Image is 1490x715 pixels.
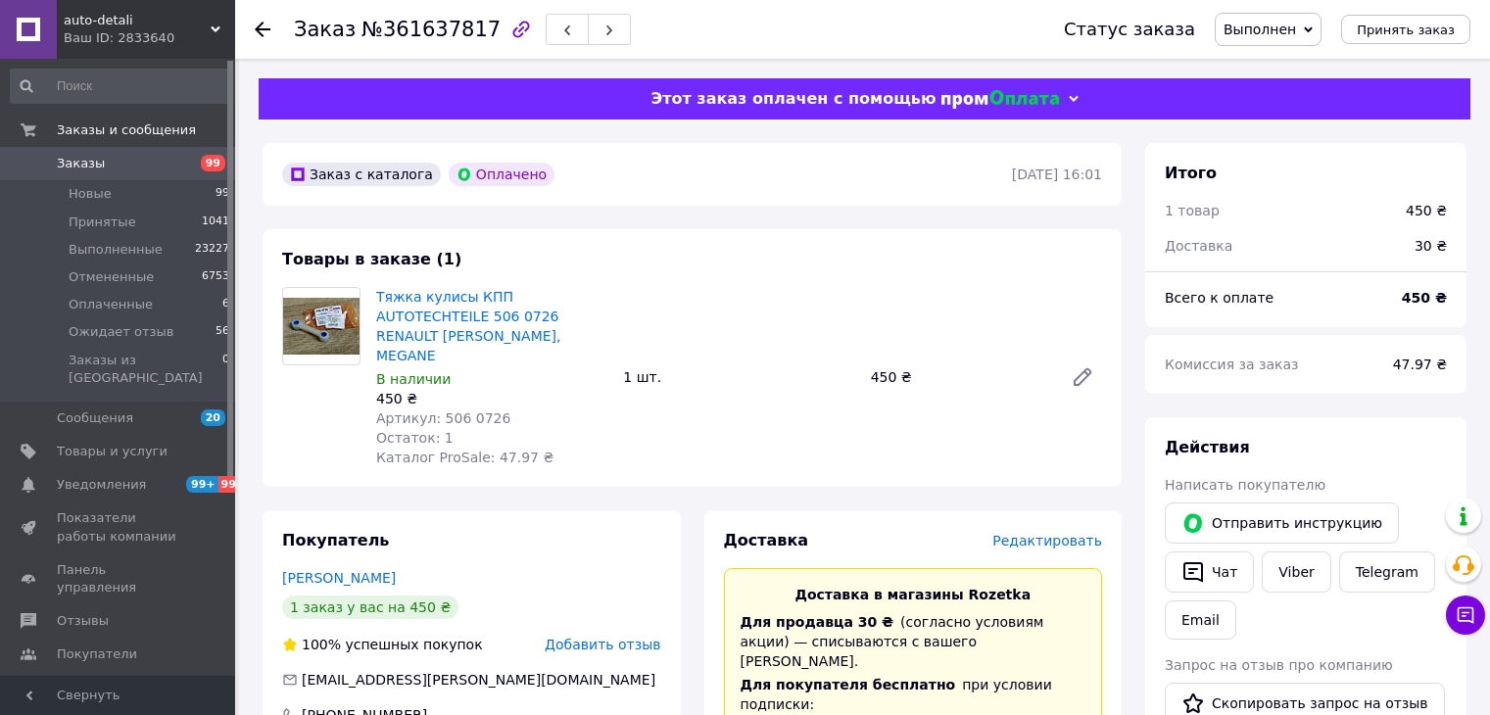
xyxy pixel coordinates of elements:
[57,476,146,494] span: Уведомления
[1165,600,1236,640] button: Email
[57,509,181,545] span: Показатели работы компании
[794,587,1031,602] span: Доставка в магазины Rozetka
[222,296,229,313] span: 6
[1339,551,1435,593] a: Telegram
[1341,15,1470,44] button: Принять заказ
[1165,657,1393,673] span: Запрос на отзыв про компанию
[64,29,235,47] div: Ваш ID: 2833640
[741,677,956,692] span: Для покупателя бесплатно
[294,18,356,41] span: Заказ
[1165,203,1220,218] span: 1 товар
[222,352,229,387] span: 0
[201,409,225,426] span: 20
[195,241,229,259] span: 23227
[376,410,510,426] span: Артикул: 506 0726
[282,635,483,654] div: успешных покупок
[282,531,389,549] span: Покупатель
[724,531,809,549] span: Доставка
[1403,224,1459,267] div: 30 ₴
[69,352,222,387] span: Заказы из [GEOGRAPHIC_DATA]
[202,214,229,231] span: 1041
[1165,551,1254,593] button: Чат
[1165,238,1232,254] span: Доставка
[376,450,553,465] span: Каталог ProSale: 47.97 ₴
[1262,551,1330,593] a: Viber
[361,18,501,41] span: №361637817
[57,645,137,663] span: Покупатели
[10,69,231,104] input: Поиск
[1012,167,1102,182] time: [DATE] 16:01
[1063,357,1102,397] a: Редактировать
[1165,290,1274,306] span: Всего к оплате
[863,363,1055,391] div: 450 ₴
[57,121,196,139] span: Заказы и сообщения
[741,675,1086,714] div: при условии подписки:
[57,443,168,460] span: Товары и услуги
[1393,357,1447,372] span: 47.97 ₴
[57,561,181,596] span: Панель управления
[741,614,894,630] span: Для продавца 30 ₴
[282,250,461,268] span: Товары в заказе (1)
[69,323,173,341] span: Ожидает отзыв
[1165,438,1250,456] span: Действия
[202,268,229,286] span: 6753
[218,476,251,493] span: 99+
[282,596,458,619] div: 1 заказ у вас на 450 ₴
[282,163,441,186] div: Заказ с каталога
[302,672,655,688] span: [EMAIL_ADDRESS][PERSON_NAME][DOMAIN_NAME]
[1165,477,1325,493] span: Написать покупателю
[255,20,270,39] div: Вернуться назад
[283,298,360,355] img: Тяжка кулисы КПП AUTOTECHTEILE 506 0726 RENAULT LOGAN, MEGANE
[282,570,396,586] a: [PERSON_NAME]
[1357,23,1455,37] span: Принять заказ
[615,363,862,391] div: 1 шт.
[1446,596,1485,635] button: Чат с покупателем
[545,637,660,652] span: Добавить отзыв
[216,185,229,203] span: 99
[69,268,154,286] span: Отмененные
[376,430,454,446] span: Остаток: 1
[64,12,211,29] span: auto-detali
[69,214,136,231] span: Принятые
[449,163,554,186] div: Оплачено
[69,296,153,313] span: Оплаченные
[1406,201,1447,220] div: 450 ₴
[741,612,1086,671] div: (согласно условиям акции) — списываются с вашего [PERSON_NAME].
[941,90,1059,109] img: evopay logo
[1165,164,1217,182] span: Итого
[1224,22,1296,37] span: Выполнен
[1064,20,1195,39] div: Статус заказа
[69,185,112,203] span: Новые
[376,371,451,387] span: В наличии
[376,289,561,363] a: Тяжка кулисы КПП AUTOTECHTEILE 506 0726 RENAULT [PERSON_NAME], MEGANE
[57,409,133,427] span: Сообщения
[376,389,607,408] div: 450 ₴
[69,241,163,259] span: Выполненные
[650,89,936,108] span: Этот заказ оплачен с помощью
[992,533,1102,548] span: Редактировать
[1165,502,1399,544] button: Отправить инструкцию
[57,612,109,630] span: Отзывы
[302,637,341,652] span: 100%
[186,476,218,493] span: 99+
[1402,290,1447,306] b: 450 ₴
[57,155,105,172] span: Заказы
[216,323,229,341] span: 56
[1165,357,1299,372] span: Комиссия за заказ
[201,155,225,171] span: 99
